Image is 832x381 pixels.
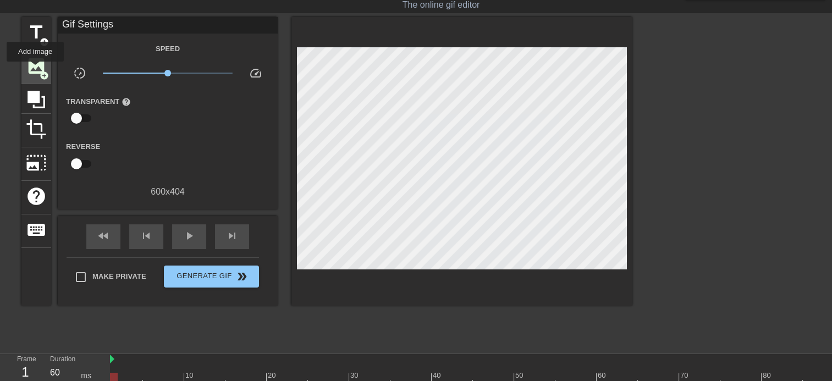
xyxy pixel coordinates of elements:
[26,56,47,76] span: image
[763,370,773,381] div: 80
[168,270,255,283] span: Generate Gif
[185,370,195,381] div: 10
[183,229,196,242] span: play_arrow
[140,229,153,242] span: skip_previous
[598,370,608,381] div: 60
[40,71,49,80] span: add_circle
[122,97,131,107] span: help
[66,96,131,107] label: Transparent
[73,67,86,80] span: slow_motion_video
[225,229,239,242] span: skip_next
[66,141,100,152] label: Reverse
[249,67,262,80] span: speed
[350,370,360,381] div: 30
[164,266,259,288] button: Generate Gif
[92,271,146,282] span: Make Private
[26,152,47,173] span: photo_size_select_large
[58,185,278,198] div: 600 x 404
[97,229,110,242] span: fast_rewind
[156,43,180,54] label: Speed
[26,219,47,240] span: keyboard
[235,270,249,283] span: double_arrow
[26,22,47,43] span: title
[26,186,47,207] span: help
[433,370,443,381] div: 40
[58,17,278,34] div: Gif Settings
[268,370,278,381] div: 20
[50,356,75,363] label: Duration
[26,119,47,140] span: crop
[680,370,690,381] div: 70
[515,370,525,381] div: 50
[40,37,49,47] span: add_circle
